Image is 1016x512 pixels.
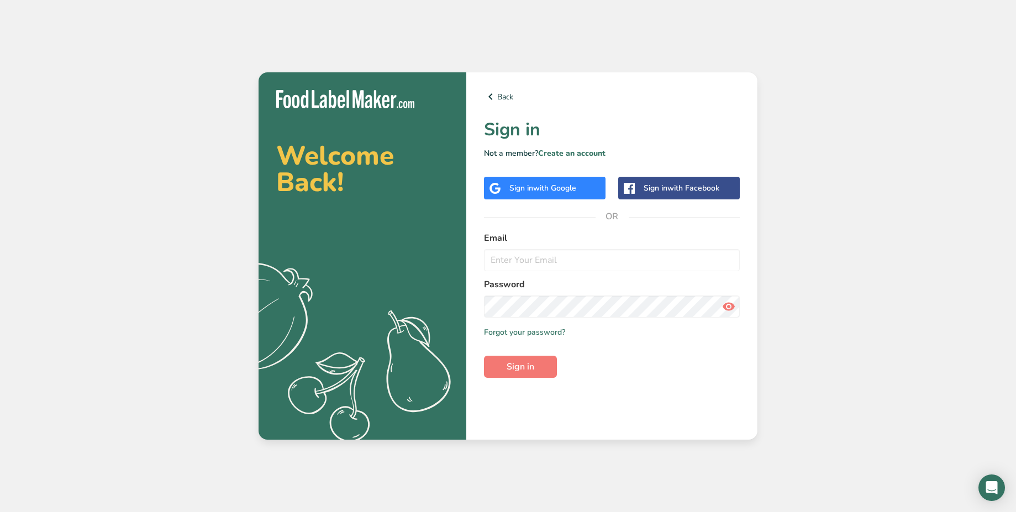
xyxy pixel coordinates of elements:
[484,147,740,159] p: Not a member?
[484,90,740,103] a: Back
[533,183,576,193] span: with Google
[507,360,534,373] span: Sign in
[538,148,606,159] a: Create an account
[276,142,449,196] h2: Welcome Back!
[484,117,740,143] h1: Sign in
[484,278,740,291] label: Password
[484,231,740,245] label: Email
[276,90,414,108] img: Food Label Maker
[596,200,629,233] span: OR
[667,183,719,193] span: with Facebook
[509,182,576,194] div: Sign in
[978,474,1005,501] div: Open Intercom Messenger
[484,249,740,271] input: Enter Your Email
[484,356,557,378] button: Sign in
[644,182,719,194] div: Sign in
[484,326,565,338] a: Forgot your password?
